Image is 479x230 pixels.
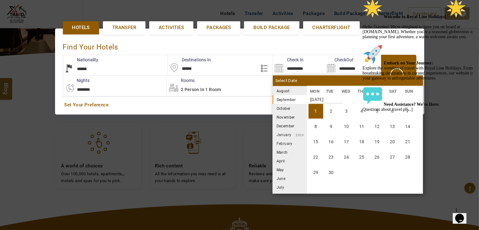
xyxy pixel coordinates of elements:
[273,57,303,63] label: Check In
[273,156,307,165] li: April
[308,150,323,165] li: Monday, 22 September 2025
[307,88,323,95] li: MON
[354,119,369,134] li: Thursday, 11 September 2025
[324,119,339,134] li: Tuesday, 9 September 2025
[273,174,307,183] li: June
[63,57,99,63] label: Nationality
[273,165,307,174] li: May
[197,21,240,34] a: Packages
[273,95,307,104] li: September
[86,3,106,23] img: :star2:
[273,121,307,130] li: December
[273,113,307,121] li: November
[24,65,73,70] strong: Embark on Your Journey:
[3,49,23,69] img: :rocket:
[273,148,307,156] li: March
[206,24,231,31] span: Packages
[308,165,323,180] li: Monday, 29 September 2025
[325,55,377,75] input: Search
[112,24,136,31] span: Transfer
[149,21,193,34] a: Activities
[354,135,369,149] li: Thursday, 18 September 2025
[167,77,195,84] label: Rooms
[244,21,299,34] a: Build Package
[324,150,339,165] li: Tuesday, 23 September 2025
[63,21,99,34] a: Hotels
[339,135,354,149] li: Wednesday, 17 September 2025
[273,130,307,139] li: January
[339,119,354,134] li: Wednesday, 10 September 2025
[63,77,90,84] label: nights
[24,19,106,23] strong: Welcome to Royal Line Holidays!
[24,106,79,111] strong: Need Assistance? We're Here:
[310,92,343,104] strong: [DATE]
[324,104,339,119] li: Tuesday, 2 September 2025
[3,3,23,23] img: :star2:
[339,88,354,95] li: WED
[303,21,360,34] a: Charterflight
[273,86,307,95] li: August
[354,88,370,95] li: THU
[339,104,354,119] li: Wednesday, 3 September 2025
[273,183,307,192] li: July
[339,150,354,165] li: Wednesday, 24 September 2025
[453,205,473,224] iframe: chat widget
[253,24,290,31] span: Build Package
[289,89,333,93] small: 2025
[3,19,114,116] span: Hello Traveler! We're delighted to have you on board at [DOMAIN_NAME]. Whether you're a seasoned ...
[103,21,145,34] a: Transfer
[3,90,23,110] img: :speech_balloon:
[313,24,350,31] span: Charterflight
[273,55,325,75] input: Search
[308,135,323,149] li: Monday, 15 September 2025
[3,3,115,116] div: 🌟 Welcome to Royal Line Holidays!🌟Hello Traveler! We're delighted to have you on board at [DOMAIN...
[63,36,416,55] div: Find Your Hotels
[325,57,354,63] label: CheckOut
[324,135,339,149] li: Tuesday, 16 September 2025
[273,104,307,113] li: October
[308,104,323,119] li: Monday, 1 September 2025
[64,102,415,108] a: Set Your Preference
[292,133,304,137] small: 2026
[72,24,90,31] span: Hotels
[354,104,369,119] li: Thursday, 4 September 2025
[159,24,184,31] span: Activities
[354,150,369,165] li: Thursday, 25 September 2025
[308,119,323,134] li: Monday, 8 September 2025
[168,57,211,63] label: Destinations In
[323,88,339,95] li: TUE
[273,75,423,86] div: Select Date
[181,87,221,92] span: 2 Person in 1 Room
[273,139,307,148] li: February
[324,165,339,180] li: Tuesday, 30 September 2025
